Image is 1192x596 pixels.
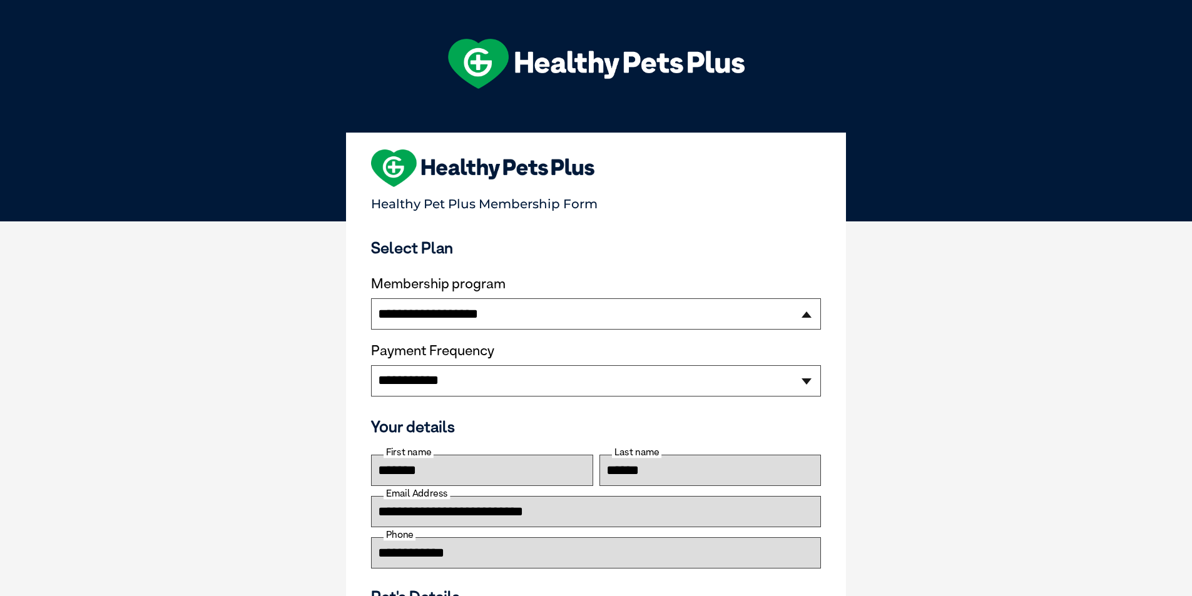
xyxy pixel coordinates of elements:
[371,149,594,187] img: heart-shape-hpp-logo-large.png
[371,343,494,359] label: Payment Frequency
[384,529,415,540] label: Phone
[384,447,434,458] label: First name
[371,191,821,211] p: Healthy Pet Plus Membership Form
[384,488,450,499] label: Email Address
[371,417,821,436] h3: Your details
[612,447,661,458] label: Last name
[371,276,821,292] label: Membership program
[448,39,745,89] img: hpp-logo-landscape-green-white.png
[371,238,821,257] h3: Select Plan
